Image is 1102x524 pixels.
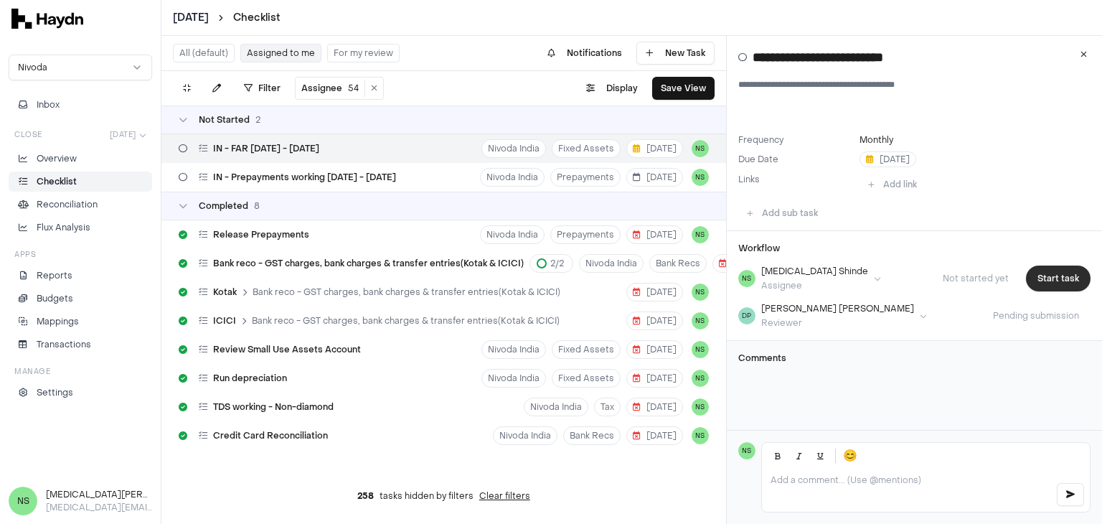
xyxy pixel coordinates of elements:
button: NS[MEDICAL_DATA] ShindeAssignee [738,266,881,291]
a: Reports [9,266,152,286]
p: Overview [37,152,77,165]
span: Release Prepayments [213,229,309,240]
a: Transactions [9,334,152,355]
button: Bold (Ctrl+B) [768,446,788,466]
span: Not started yet [931,273,1020,284]
button: [DATE] [626,139,683,158]
div: [PERSON_NAME] [PERSON_NAME] [761,303,914,314]
button: New Task [636,42,715,65]
span: Bank reco - GST charges, bank charges & transfer entries(Kotak & ICICI) [213,258,524,269]
button: Italic (Ctrl+I) [789,446,809,466]
span: 258 [357,490,374,502]
span: Credit Card Reconciliation [213,430,328,441]
label: Due Date [738,154,854,165]
span: 2 [255,114,260,126]
span: NS [9,487,37,515]
button: Prepayments [550,225,621,244]
span: Completed [199,200,248,212]
span: NS [738,270,755,287]
h3: Comments [738,352,1091,364]
span: [DATE] [633,229,677,240]
span: DP [738,307,755,324]
span: Not Started [199,114,250,126]
span: [DATE] [633,430,677,441]
button: Underline (Ctrl+U) [811,446,831,466]
button: Nivoda India [493,426,557,445]
label: Frequency [738,134,854,146]
button: Nivoda India [481,340,546,359]
span: ICICI [213,315,236,327]
span: [DATE] [633,172,677,183]
button: Add sub task [738,202,826,225]
button: For my review [327,44,400,62]
span: [DATE] [719,258,763,269]
a: Budgets [9,289,152,309]
button: Display [578,77,646,100]
span: [DATE] [866,154,910,165]
button: Assigned to me [240,44,321,62]
button: NS [692,169,709,186]
span: 😊 [843,447,857,464]
button: Add link [860,173,926,196]
button: [DATE] [626,426,683,445]
button: NS [692,284,709,301]
button: NS [692,427,709,444]
span: 8 [254,200,260,212]
h3: Close [14,129,42,140]
a: Checklist [9,172,152,192]
button: Fixed Assets [552,369,621,388]
a: Settings [9,383,152,403]
span: IN - Prepayments working [DATE] - [DATE] [213,172,396,183]
button: NS [692,312,709,329]
span: [DATE] [633,286,677,298]
h3: Apps [14,249,36,260]
span: IN - FAR [DATE] - [DATE] [213,143,319,154]
nav: breadcrumb [173,11,281,25]
label: Links [738,174,760,185]
button: NS [692,341,709,358]
button: Filter [235,77,289,100]
span: NS [738,442,755,459]
p: Budgets [37,292,73,305]
span: [DATE] [173,11,209,25]
button: Tax [594,398,621,416]
button: Bank Recs [563,426,621,445]
button: NS [692,398,709,416]
span: TDS working - Non-diamond [213,401,334,413]
button: [DATE] [626,312,683,330]
button: Nivoda India [480,225,545,244]
button: Fixed Assets [552,340,621,359]
span: 2 / 2 [550,258,564,269]
h3: Workflow [738,243,780,254]
button: Nivoda India [480,168,545,187]
span: NS [692,226,709,243]
p: Checklist [37,175,77,188]
button: NS [692,370,709,387]
a: Overview [9,149,152,169]
span: Run depreciation [213,373,287,384]
h3: Manage [14,366,50,377]
button: Fixed Assets [552,139,621,158]
button: [DATE] [626,398,683,416]
button: Save View [652,77,715,100]
p: Flux Analysis [37,221,90,234]
button: [DATE] [626,283,683,301]
button: Notifications [539,42,631,65]
button: NS [692,140,709,157]
button: [DATE] [626,369,683,388]
a: Mappings [9,312,152,332]
button: Assignee54 [296,80,365,97]
button: Nivoda India [481,369,546,388]
img: svg+xml,%3c [11,9,83,29]
span: [DATE] [633,344,677,355]
button: Monthly [860,134,893,146]
a: Flux Analysis [9,217,152,238]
